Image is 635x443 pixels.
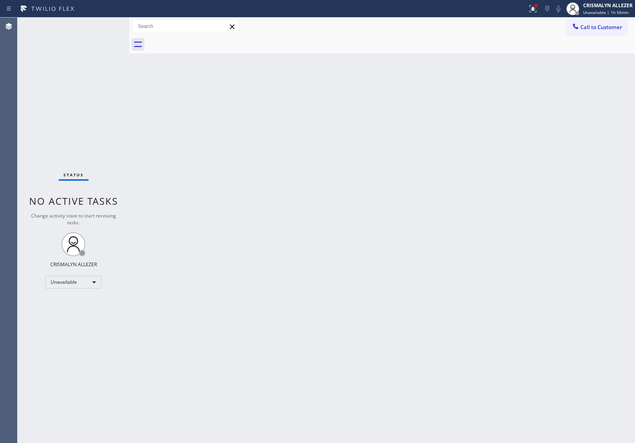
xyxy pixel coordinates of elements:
div: Unavailable [45,276,101,289]
span: Unavailable | 1h 50min [583,10,629,15]
span: Call to Customer [580,24,622,31]
input: Search [132,20,239,33]
span: Change activity state to start receiving tasks. [31,212,116,226]
button: Call to Customer [566,20,627,35]
span: Status [63,172,84,178]
div: CRISMALYN ALLEZER [50,261,97,268]
div: CRISMALYN ALLEZER [583,2,633,9]
span: No active tasks [29,194,118,208]
button: Mute [553,3,564,14]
